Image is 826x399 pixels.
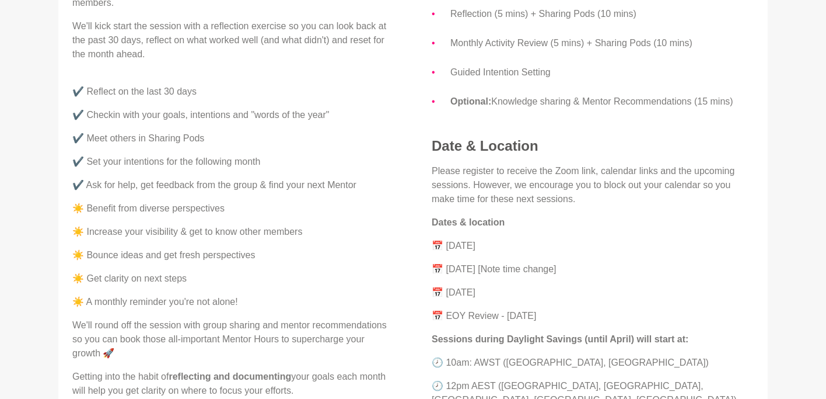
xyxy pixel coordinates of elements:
[72,202,394,216] p: ☀️ Benefit from diverse perspectives
[72,178,394,192] p: ✔️ Ask for help, get feedback from the group & find your next Mentor
[432,356,754,370] p: 🕗 10am: AWST ([GEOGRAPHIC_DATA], [GEOGRAPHIC_DATA])
[432,217,505,227] strong: Dates & location
[450,65,754,80] li: Guided Intention Setting
[450,6,754,22] li: Reflection (5 mins) + Sharing Pods (10 mins)
[432,286,754,300] p: 📅 [DATE]
[72,370,394,398] p: Getting into the habit of your goals each month will help you get clarity on where to focus your ...
[72,272,394,286] p: ☀️ Get clarity on next steps
[72,71,394,99] p: ✔️ Reflect on the last 30 days
[72,131,394,145] p: ✔️ Meet others in Sharing Pods
[72,225,394,239] p: ☀️ Increase your visibility & get to know other members
[72,155,394,169] p: ✔️ Set your intentions for the following month
[432,334,688,344] strong: Sessions during Daylight Savings (until April) will start at:
[432,309,754,323] p: 📅 EOY Review - [DATE]
[72,318,394,360] p: We'll round off the session with group sharing and mentor recommendations so you can book those a...
[72,19,394,61] p: We'll kick start the session with a reflection exercise so you can look back at the past 30 days,...
[450,96,491,106] strong: Optional:
[450,36,754,51] li: Monthly Activity Review (5 mins) + Sharing Pods (10 mins)
[432,262,754,276] p: 📅 [DATE] [Note time change]
[169,372,291,381] strong: reflecting and documenting
[72,248,394,262] p: ☀️ Bounce ideas and get fresh perspectives
[432,239,754,253] p: 📅 [DATE]
[432,164,754,206] p: Please register to receive the Zoom link, calendar links and the upcoming sessions. However, we e...
[72,108,394,122] p: ✔️ Checkin with your goals, intentions and "words of the year"
[450,94,754,109] li: Knowledge sharing & Mentor Recommendations (15 mins)
[432,137,754,155] h4: Date & Location
[72,295,394,309] p: ☀️ A monthly reminder you're not alone!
